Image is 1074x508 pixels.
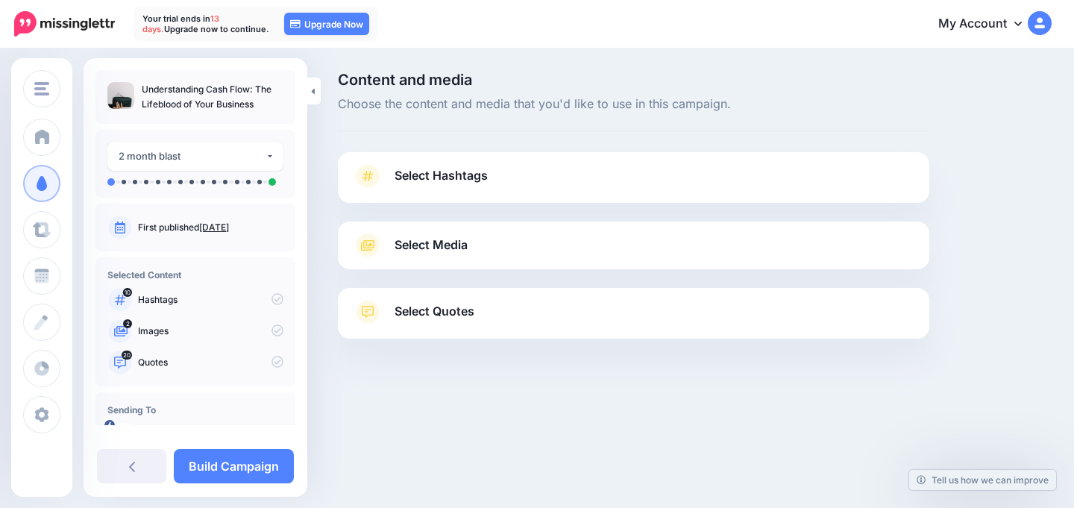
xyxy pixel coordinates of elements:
p: Your trial ends in Upgrade now to continue. [142,13,269,34]
span: Choose the content and media that you'd like to use in this campaign. [338,95,929,114]
img: 4bb81ac3401bc32922210f4e309dadf4_thumb.jpg [107,82,134,109]
p: First published [138,221,283,234]
p: Understanding Cash Flow: The Lifeblood of Your Business [142,82,283,112]
h4: Selected Content [107,269,283,280]
span: 10 [123,288,132,297]
p: Quotes [138,356,283,369]
a: Upgrade Now [284,13,369,35]
p: Hashtags [138,293,283,307]
span: 13 days. [142,13,219,34]
span: Content and media [338,72,929,87]
a: Select Quotes [353,300,914,339]
a: My Account [923,6,1052,43]
img: 323403746_853955792560997_4262239634861055547_n-bsa154789.jpg [107,423,131,447]
img: menu.png [34,82,49,95]
span: Select Hashtags [395,166,488,186]
span: 2 [123,319,132,328]
img: Missinglettr [14,11,115,37]
p: Images [138,324,283,338]
button: 2 month blast [107,142,283,171]
span: 20 [122,351,132,360]
a: Tell us how we can improve [909,470,1056,490]
span: Select Media [395,235,468,255]
a: Select Hashtags [353,164,914,203]
a: Select Media [353,233,914,257]
span: Select Quotes [395,301,474,322]
div: 2 month blast [119,148,266,165]
a: [DATE] [199,222,229,233]
h4: Sending To [107,404,283,416]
